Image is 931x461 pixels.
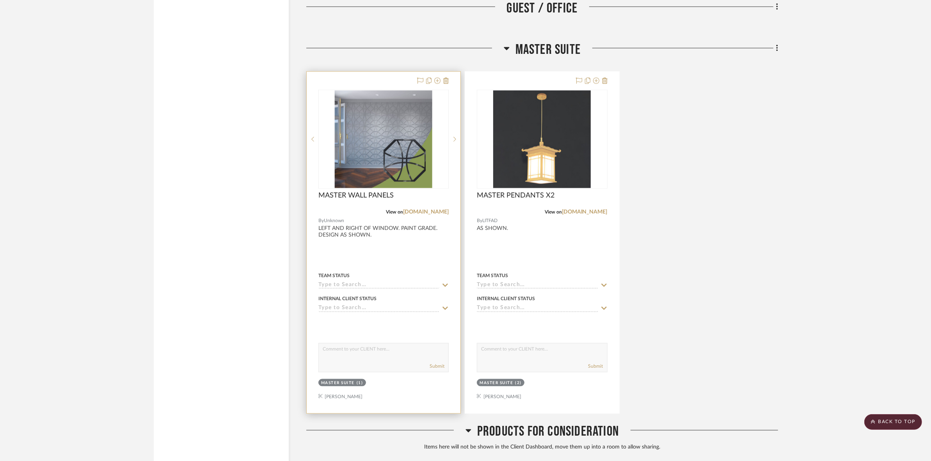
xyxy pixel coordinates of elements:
[477,217,482,224] span: By
[321,380,355,386] div: MASTER SUITE
[319,90,448,189] div: 0
[477,282,598,289] input: Type to Search…
[318,191,394,200] span: MASTER WALL PANELS
[318,272,350,279] div: Team Status
[357,380,363,386] div: (1)
[335,91,432,188] img: MASTER WALL PANELS
[318,295,377,302] div: Internal Client Status
[318,217,324,224] span: By
[477,305,598,312] input: Type to Search…
[324,217,344,224] span: Unknown
[318,282,439,289] input: Type to Search…
[482,217,497,224] span: LITFAD
[515,41,581,58] span: MASTER SUITE
[306,443,778,452] div: Items here will not be shown in the Client Dashboard, move them up into a room to allow sharing.
[477,295,535,302] div: Internal Client Status
[480,380,513,386] div: MASTER SUITE
[493,91,591,188] img: MASTER PENDANTS X2
[477,424,619,440] span: Products For Consideration
[588,363,603,370] button: Submit
[477,90,607,189] div: 0
[477,191,554,200] span: MASTER PENDANTS X2
[386,210,403,214] span: View on
[562,209,608,215] a: [DOMAIN_NAME]
[477,272,508,279] div: Team Status
[403,209,449,215] a: [DOMAIN_NAME]
[864,414,922,430] scroll-to-top-button: BACK TO TOP
[515,380,522,386] div: (2)
[318,305,439,312] input: Type to Search…
[430,363,444,370] button: Submit
[545,210,562,214] span: View on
